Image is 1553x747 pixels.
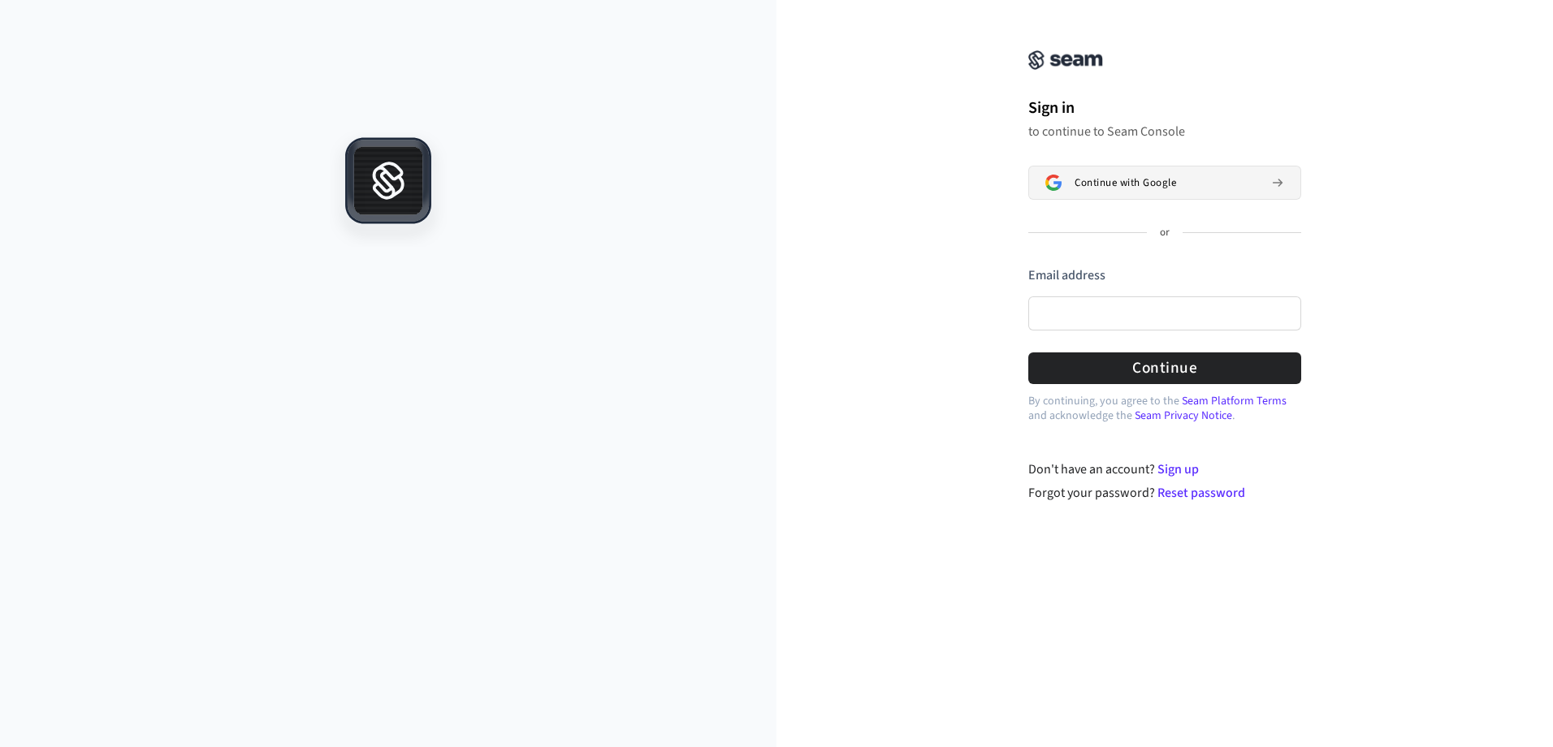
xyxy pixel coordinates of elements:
p: to continue to Seam Console [1028,123,1301,140]
label: Email address [1028,266,1105,284]
p: By continuing, you agree to the and acknowledge the . [1028,394,1301,423]
a: Reset password [1157,484,1245,502]
div: Don't have an account? [1028,460,1302,479]
span: Continue with Google [1075,176,1176,189]
img: Sign in with Google [1045,175,1062,191]
img: Seam Console [1028,50,1103,70]
button: Continue [1028,352,1301,384]
a: Seam Platform Terms [1182,393,1287,409]
p: or [1160,226,1170,240]
a: Seam Privacy Notice [1135,408,1232,424]
a: Sign up [1157,460,1199,478]
h1: Sign in [1028,96,1301,120]
div: Forgot your password? [1028,483,1302,503]
button: Sign in with GoogleContinue with Google [1028,166,1301,200]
